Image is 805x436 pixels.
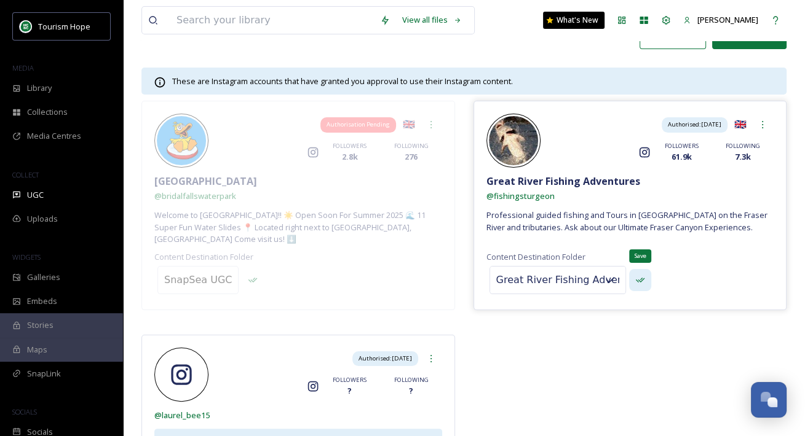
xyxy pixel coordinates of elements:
[12,252,41,262] span: WIDGETS
[154,251,253,263] span: Content Destination Folder
[12,63,34,72] span: MEDIA
[668,120,721,129] span: Authorised: [DATE]
[333,142,367,150] span: FOLLOWERS
[27,213,58,225] span: Uploads
[27,106,68,118] span: Collections
[20,20,32,33] img: logo.png
[27,368,61,380] span: SnapLink
[394,142,429,150] span: FOLLOWING
[486,251,585,263] span: Content Destination Folder
[38,21,90,32] span: Tourism Hope
[154,410,210,421] span: @ laurel_bee15
[398,114,420,136] div: 🇬🇧
[27,189,44,201] span: UGC
[359,354,412,363] span: Authorised: [DATE]
[170,7,374,34] input: Search your library
[154,408,210,422] a: @laurel_bee15
[543,12,605,29] a: What's New
[486,190,555,201] span: @ fishingsturgeon
[12,170,39,179] span: COLLECT
[396,8,468,32] a: View all files
[665,142,699,150] span: FOLLOWERS
[333,376,367,384] span: FOLLOWERS
[12,407,37,416] span: SOCIALS
[164,273,232,287] div: SnapSea UGC
[751,382,787,418] button: Open Chat
[154,174,257,189] span: [GEOGRAPHIC_DATA]
[486,189,555,203] a: @fishingsturgeon
[486,174,640,189] span: Great River Fishing Adventures
[409,385,413,397] span: ?
[347,385,352,397] span: ?
[697,14,758,25] span: [PERSON_NAME]
[629,249,651,263] div: Save
[672,151,692,163] span: 61.9k
[405,151,418,163] span: 276
[27,295,57,307] span: Embeds
[394,376,429,384] span: FOLLOWING
[154,189,236,203] a: @bridalfallswaterpark
[172,76,513,87] span: These are Instagram accounts that have granted you approval to use their Instagram content.
[327,120,390,129] span: Authorisation Pending
[154,190,236,201] span: @ bridalfallswaterpark
[27,344,47,356] span: Maps
[27,130,81,142] span: Media Centres
[27,82,52,94] span: Library
[729,114,751,136] div: 🇬🇧
[490,267,625,294] input: Search for a folder
[27,319,54,331] span: Stories
[489,116,538,165] img: 11312201_903001293100244_107307947_a.jpg
[157,116,206,165] img: 106196901_636106456986060_4976796961130970694_n.jpg
[677,8,764,32] a: [PERSON_NAME]
[486,209,774,233] span: Professional guided fishing and Tours in [GEOGRAPHIC_DATA] on the Fraser River and tributaries. A...
[735,151,751,163] span: 7.3k
[27,271,60,283] span: Galleries
[726,142,760,150] span: FOLLOWING
[342,151,358,163] span: 2.8k
[154,209,442,245] span: Welcome to [GEOGRAPHIC_DATA]!! ☀️ Open Soon For Summer 2025 🌊 11 Super Fun Water Slides 📍 Located...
